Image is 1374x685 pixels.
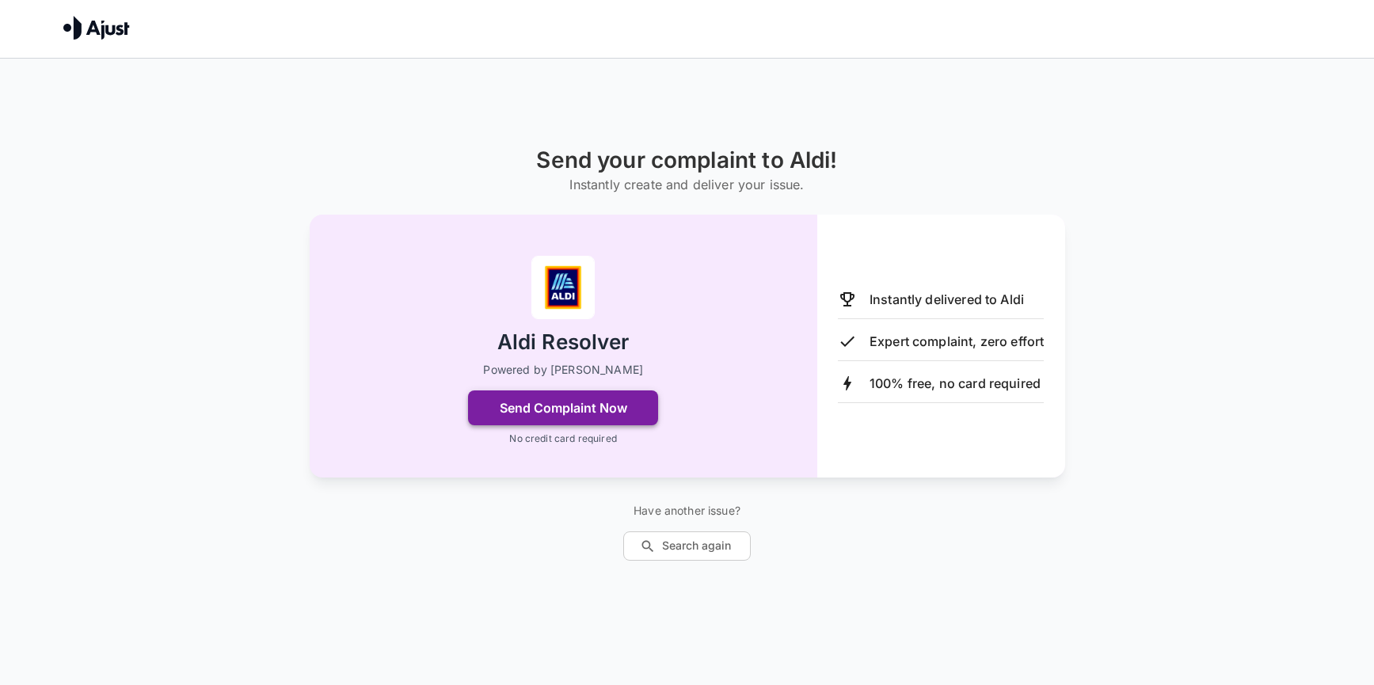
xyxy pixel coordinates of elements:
[63,16,130,40] img: Ajust
[536,147,837,173] h1: Send your complaint to Aldi!
[623,503,751,519] p: Have another issue?
[870,374,1041,393] p: 100% free, no card required
[468,390,658,425] button: Send Complaint Now
[870,290,1024,309] p: Instantly delivered to Aldi
[623,531,751,561] button: Search again
[870,332,1044,351] p: Expert complaint, zero effort
[497,329,630,356] h2: Aldi Resolver
[509,432,616,446] p: No credit card required
[536,173,837,196] h6: Instantly create and deliver your issue.
[531,256,595,319] img: Aldi
[483,362,643,378] p: Powered by [PERSON_NAME]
